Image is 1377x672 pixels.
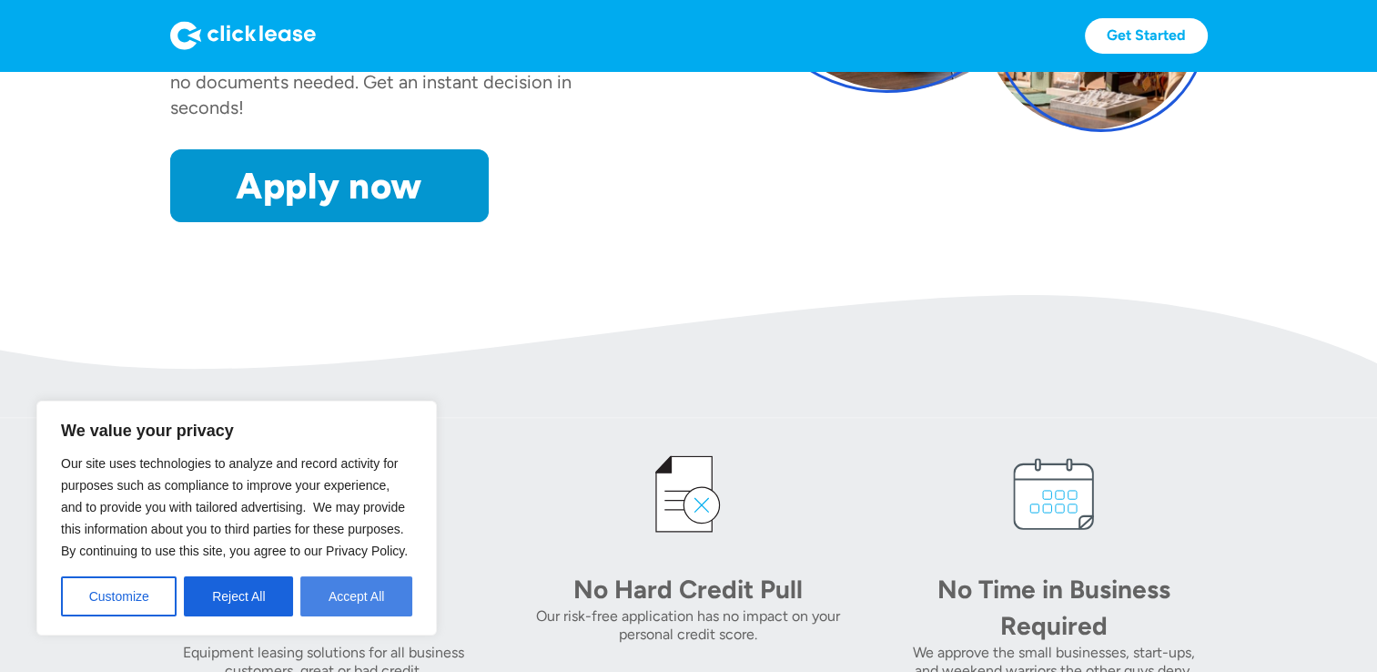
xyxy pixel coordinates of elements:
[633,440,743,549] img: credit icon
[535,607,842,644] div: Our risk-free application has no impact on your personal credit score.
[184,576,293,616] button: Reject All
[170,149,489,222] a: Apply now
[300,576,412,616] button: Accept All
[170,21,316,50] img: Logo
[36,401,437,636] div: We value your privacy
[999,440,1109,549] img: calendar icon
[561,571,815,607] div: No Hard Credit Pull
[61,456,408,558] span: Our site uses technologies to analyze and record activity for purposes such as compliance to impr...
[1085,18,1208,54] a: Get Started
[61,576,177,616] button: Customize
[61,420,412,442] p: We value your privacy
[926,571,1181,644] div: No Time in Business Required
